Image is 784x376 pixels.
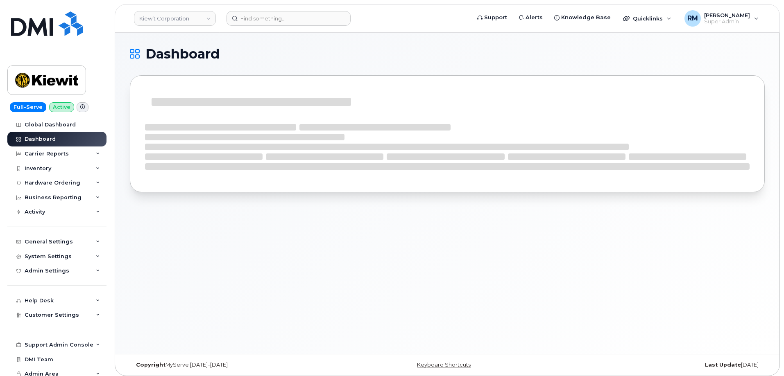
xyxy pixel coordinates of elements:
a: Keyboard Shortcuts [417,362,471,368]
strong: Copyright [136,362,165,368]
div: [DATE] [553,362,765,368]
strong: Last Update [705,362,741,368]
div: MyServe [DATE]–[DATE] [130,362,342,368]
span: Dashboard [145,48,220,60]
